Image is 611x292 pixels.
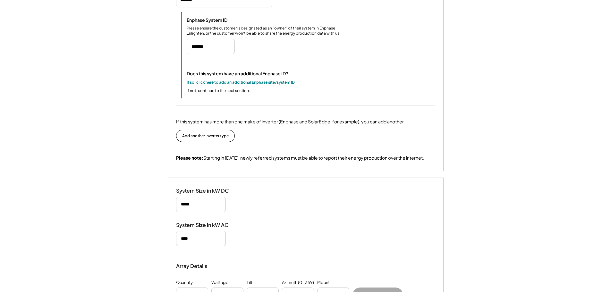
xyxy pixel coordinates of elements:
[187,26,347,37] div: Please ensure the customer is designated as an "owner" of their system in Enphase Enlighten, or t...
[211,279,228,286] div: Wattage
[176,118,405,125] div: If this system has more than one make of inverter (Enphase and SolarEdge, for example), you can a...
[176,130,235,142] button: Add another inverter type
[176,155,424,161] div: Starting in [DATE], newly referred systems must be able to report their energy production over th...
[176,155,203,161] strong: Please note:
[176,279,193,286] div: Quantity
[176,188,240,194] div: System Size in kW DC
[176,222,240,229] div: System Size in kW AC
[187,79,295,85] div: If so, click here to add an additional Enphase site/system ID
[187,88,250,94] div: If not, continue to the next section.
[187,17,251,23] div: Enphase System ID
[282,279,314,286] div: Azimuth (0-359)
[247,279,252,286] div: Tilt
[187,70,288,77] div: Does this system have an additional Enphase ID?
[176,262,208,270] div: Array Details
[317,279,330,286] div: Mount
